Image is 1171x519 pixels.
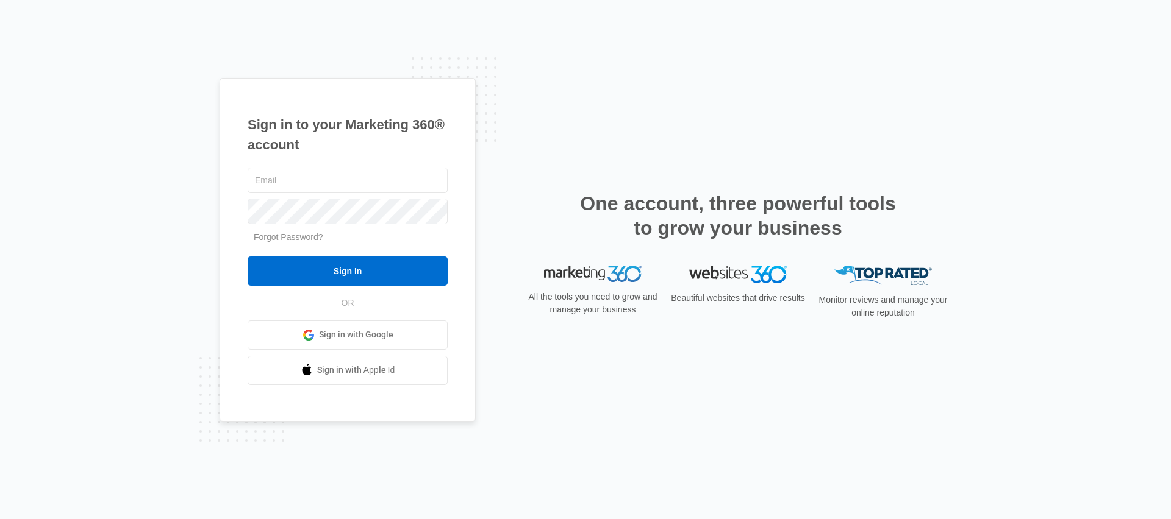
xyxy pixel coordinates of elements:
[248,115,448,155] h1: Sign in to your Marketing 360® account
[319,328,393,341] span: Sign in with Google
[317,364,395,376] span: Sign in with Apple Id
[834,266,932,286] img: Top Rated Local
[670,292,806,305] p: Beautiful websites that drive results
[576,191,900,240] h2: One account, three powerful tools to grow your business
[248,168,448,193] input: Email
[254,232,323,242] a: Forgot Password?
[333,297,363,309] span: OR
[689,266,787,283] img: Websites 360
[815,294,951,319] p: Monitor reviews and manage your online reputation
[248,320,448,350] a: Sign in with Google
[525,291,661,316] p: All the tools you need to grow and manage your business
[248,256,448,286] input: Sign In
[544,266,642,283] img: Marketing 360
[248,356,448,385] a: Sign in with Apple Id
